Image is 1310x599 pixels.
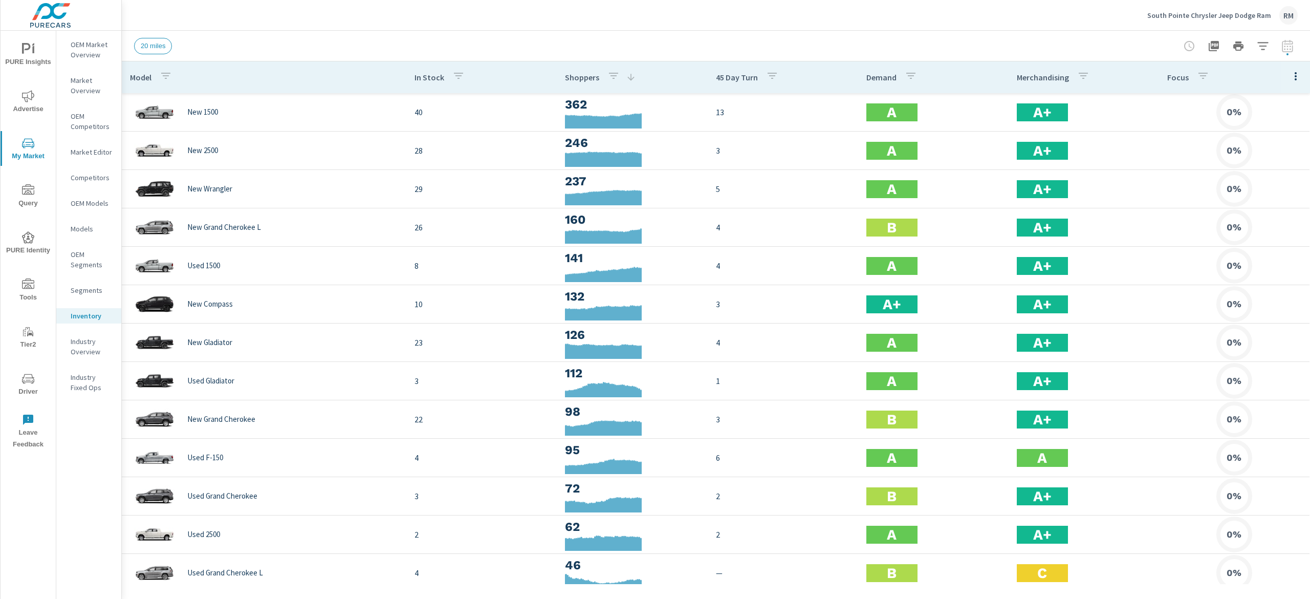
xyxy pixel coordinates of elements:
[887,526,897,544] h2: A
[716,413,850,425] p: 3
[187,530,220,539] p: Used 2500
[414,106,549,118] p: 40
[4,137,53,162] span: My Market
[135,42,171,50] span: 20 miles
[1227,145,1241,156] h6: 0%
[887,142,897,160] h2: A
[414,183,549,195] p: 29
[1204,36,1224,56] button: "Export Report to PDF"
[1227,107,1241,117] h6: 0%
[1227,261,1241,271] h6: 0%
[187,184,232,194] p: New Wrangler
[71,372,113,393] p: Industry Fixed Ops
[4,90,53,115] span: Advertise
[134,366,175,396] img: glamour
[1227,414,1241,424] h6: 0%
[565,134,699,152] h3: 246
[887,257,897,275] h2: A
[565,288,699,305] h3: 132
[187,223,261,232] p: New Grand Cherokee L
[134,97,175,127] img: glamour
[1279,6,1298,25] div: RM
[716,490,850,502] p: 2
[134,212,175,243] img: glamour
[134,289,175,319] img: glamour
[187,338,232,347] p: New Gladiator
[56,196,121,211] div: OEM Models
[1033,219,1052,237] h2: A+
[56,247,121,272] div: OEM Segments
[716,452,850,464] p: 6
[187,376,234,386] p: Used Gladiator
[71,249,113,270] p: OEM Segments
[716,221,850,233] p: 4
[134,404,175,435] img: glamour
[134,250,175,281] img: glamour
[1033,180,1052,198] h2: A+
[1227,222,1241,232] h6: 0%
[1227,376,1241,386] h6: 0%
[71,111,113,132] p: OEM Competitors
[71,224,113,234] p: Models
[1227,491,1241,501] h6: 0%
[187,299,233,309] p: New Compass
[71,173,113,183] p: Competitors
[4,231,53,256] span: PURE Identity
[866,72,897,82] p: Demand
[716,72,758,82] p: 45 Day Turn
[56,334,121,359] div: Industry Overview
[565,518,699,536] h3: 62
[414,375,549,387] p: 3
[1228,36,1249,56] button: Print Report
[414,567,549,579] p: 4
[56,109,121,134] div: OEM Competitors
[56,308,121,324] div: Inventory
[1017,72,1069,82] p: Merchandising
[187,108,218,117] p: New 1500
[71,198,113,208] p: OEM Models
[1037,449,1047,467] h2: A
[1033,487,1052,505] h2: A+
[414,298,549,310] p: 10
[414,144,549,157] p: 28
[565,557,699,574] h3: 46
[134,442,175,473] img: glamour
[414,528,549,541] p: 2
[56,170,121,185] div: Competitors
[883,295,901,313] h2: A+
[414,260,549,272] p: 8
[565,72,599,82] p: Shoppers
[1033,372,1052,390] h2: A+
[56,370,121,395] div: Industry Fixed Ops
[187,261,220,270] p: Used 1500
[4,326,53,351] span: Tier2
[716,528,850,541] p: 2
[187,568,263,577] p: Used Grand Cherokee L
[565,480,699,497] h3: 72
[1253,36,1273,56] button: Apply Filters
[565,441,699,459] h3: 95
[187,453,223,462] p: Used F-150
[1227,453,1241,463] h6: 0%
[187,146,218,155] p: New 2500
[887,180,897,198] h2: A
[4,373,53,398] span: Driver
[56,221,121,237] div: Models
[134,519,175,550] img: glamour
[4,184,53,209] span: Query
[565,249,699,267] h3: 141
[1227,337,1241,348] h6: 0%
[716,567,850,579] p: —
[716,336,850,349] p: 4
[56,73,121,98] div: Market Overview
[887,219,897,237] h2: B
[887,411,897,429] h2: B
[414,452,549,464] p: 4
[71,336,113,357] p: Industry Overview
[71,39,113,60] p: OEM Market Overview
[71,75,113,96] p: Market Overview
[716,106,850,118] p: 13
[565,403,699,420] h3: 98
[1033,295,1052,313] h2: A+
[414,490,549,502] p: 3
